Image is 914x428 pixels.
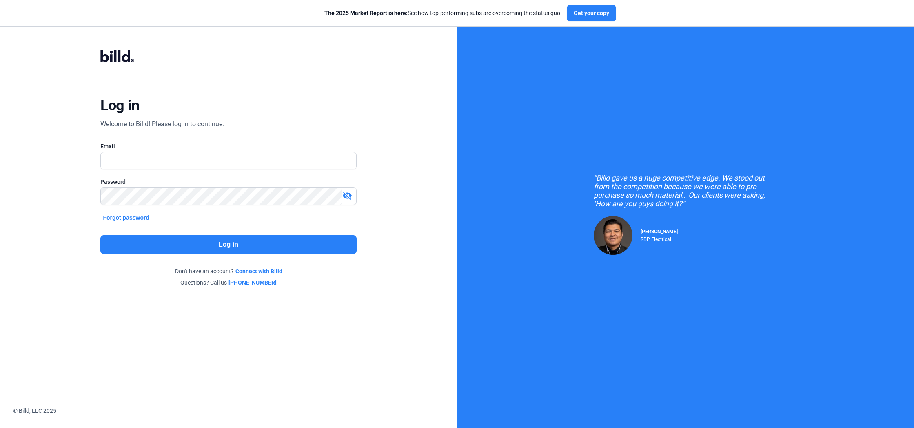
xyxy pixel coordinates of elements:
[100,267,356,275] div: Don't have an account?
[100,142,356,150] div: Email
[100,213,152,222] button: Forgot password
[594,174,777,208] div: "Billd gave us a huge competitive edge. We stood out from the competition because we were able to...
[228,279,277,287] a: [PHONE_NUMBER]
[641,229,678,234] span: [PERSON_NAME]
[100,119,224,129] div: Welcome to Billd! Please log in to continue.
[342,191,352,201] mat-icon: visibility_off
[100,178,356,186] div: Password
[100,279,356,287] div: Questions? Call us
[641,234,678,242] div: RDP Electrical
[100,96,139,114] div: Log in
[100,235,356,254] button: Log in
[594,216,632,255] img: Raul Pacheco
[567,5,616,21] button: Get your copy
[235,267,282,275] a: Connect with Billd
[324,9,562,17] div: See how top-performing subs are overcoming the status quo.
[324,10,408,16] span: The 2025 Market Report is here:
